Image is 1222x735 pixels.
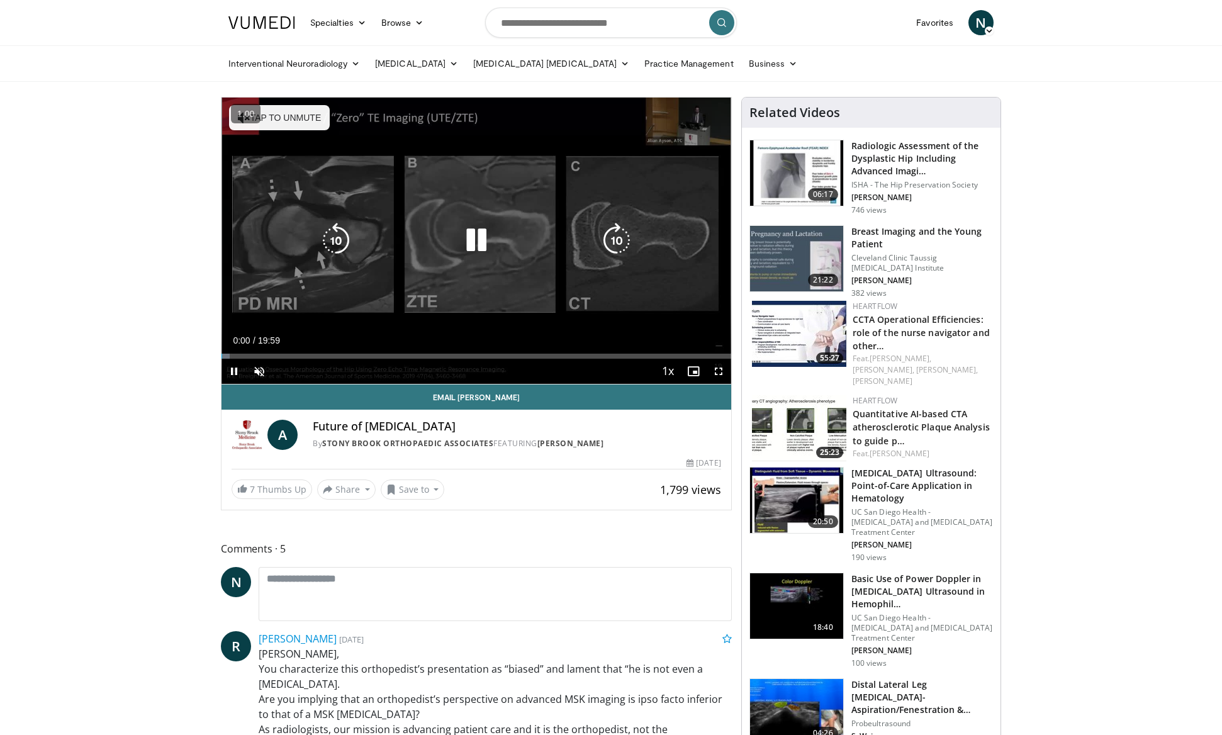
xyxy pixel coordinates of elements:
[687,457,720,469] div: [DATE]
[851,658,887,668] p: 100 views
[750,573,843,639] img: e3d3e7dd-43fc-4f2b-ac37-5fcfd103a2b0.150x105_q85_crop-smart_upscale.jpg
[466,51,637,76] a: [MEDICAL_DATA] [MEDICAL_DATA]
[853,353,990,387] div: Feat.
[851,253,993,273] p: Cleveland Clinic Taussig [MEDICAL_DATA] Institute
[851,540,993,550] p: [PERSON_NAME]
[808,274,838,286] span: 21:22
[851,719,993,729] p: Probeultrasound
[706,359,731,384] button: Fullscreen
[637,51,741,76] a: Practice Management
[259,632,337,646] a: [PERSON_NAME]
[660,482,721,497] span: 1,799 views
[870,353,931,364] a: [PERSON_NAME],
[258,335,280,345] span: 19:59
[221,359,247,384] button: Pause
[808,621,838,634] span: 18:40
[851,276,993,286] p: [PERSON_NAME]
[851,467,993,505] h3: [MEDICAL_DATA] Ultrasound: Point-of-Care Application in Hematology
[752,301,846,367] img: 9d526d79-32af-4af5-827d-587e3dcc2a92.150x105_q85_crop-smart_upscale.jpg
[250,483,255,495] span: 7
[853,408,990,446] a: Quantitative AI-based CTA atherosclerotic Plaque Analysis to guide p…
[853,395,898,406] a: Heartflow
[303,10,374,35] a: Specialties
[851,288,887,298] p: 382 views
[221,541,732,557] span: Comments 5
[221,567,251,597] a: N
[853,364,914,375] a: [PERSON_NAME],
[537,438,604,449] a: [PERSON_NAME]
[749,105,840,120] h4: Related Videos
[853,448,990,459] div: Feat.
[247,359,272,384] button: Unmute
[851,225,993,250] h3: Breast Imaging and the Young Patient
[808,188,838,201] span: 06:17
[816,352,843,364] span: 55:27
[253,335,255,345] span: /
[656,359,681,384] button: Playback Rate
[232,480,312,499] a: 7 Thumbs Up
[916,364,978,375] a: [PERSON_NAME],
[851,140,993,177] h3: Radiologic Assessment of the Dysplastic Hip Including Advanced Imagi…
[233,335,250,345] span: 0:00
[851,553,887,563] p: 190 views
[750,226,843,291] img: b2662c16-e796-4604-bfe6-d94919928f7c.150x105_q85_crop-smart_upscale.jpg
[221,51,367,76] a: Interventional Neuroradiology
[749,573,993,668] a: 18:40 Basic Use of Power Doppler in [MEDICAL_DATA] Ultrasound in Hemophil… UC San Diego Health - ...
[752,395,846,461] a: 25:23
[741,51,805,76] a: Business
[228,16,295,29] img: VuMedi Logo
[221,98,731,384] video-js: Video Player
[221,384,731,410] a: Email [PERSON_NAME]
[749,225,993,298] a: 21:22 Breast Imaging and the Young Patient Cleveland Clinic Taussig [MEDICAL_DATA] Institute [PER...
[752,301,846,367] a: 55:27
[367,51,466,76] a: [MEDICAL_DATA]
[870,448,929,459] a: [PERSON_NAME]
[909,10,961,35] a: Favorites
[851,613,993,643] p: UC San Diego Health - [MEDICAL_DATA] and [MEDICAL_DATA] Treatment Center
[267,420,298,450] a: A
[749,140,993,215] a: 06:17 Radiologic Assessment of the Dysplastic Hip Including Advanced Imagi… ISHA - The Hip Preser...
[322,438,493,449] a: Stony Brook Orthopaedic Associates
[851,193,993,203] p: [PERSON_NAME]
[381,480,445,500] button: Save to
[485,8,737,38] input: Search topics, interventions
[750,468,843,533] img: 5e09f124-d8fa-46c3-b9e8-537a58b6a5cc.150x105_q85_crop-smart_upscale.jpg
[853,301,898,311] a: Heartflow
[853,313,990,352] a: CCTA Operational Efficiencies: role of the nurse navigator and other…
[816,447,843,458] span: 25:23
[750,140,843,206] img: 27973876-dbb2-427b-a643-fa1d9a48670a.150x105_q85_crop-smart_upscale.jpg
[221,354,731,359] div: Progress Bar
[851,180,993,190] p: ISHA - The Hip Preservation Society
[317,480,376,500] button: Share
[232,420,262,450] img: Stony Brook Orthopaedic Associates
[339,634,364,645] small: [DATE]
[221,631,251,661] a: R
[968,10,994,35] a: N
[853,376,912,386] a: [PERSON_NAME]
[374,10,432,35] a: Browse
[681,359,706,384] button: Enable picture-in-picture mode
[851,573,993,610] h3: Basic Use of Power Doppler in [MEDICAL_DATA] Ultrasound in Hemophil…
[313,438,720,449] div: By FEATURING
[851,646,993,656] p: [PERSON_NAME]
[851,205,887,215] p: 746 views
[313,420,720,434] h4: Future of [MEDICAL_DATA]
[851,678,993,716] h3: Distal Lateral Leg [MEDICAL_DATA]-Aspiration/Fenestration & [MEDICAL_DATA] Inje…
[808,515,838,528] span: 20:50
[749,467,993,563] a: 20:50 [MEDICAL_DATA] Ultrasound: Point-of-Care Application in Hematology UC San Diego Health - [M...
[851,507,993,537] p: UC San Diego Health - [MEDICAL_DATA] and [MEDICAL_DATA] Treatment Center
[229,105,330,130] button: Tap to unmute
[752,395,846,461] img: 248d14eb-d434-4f54-bc7d-2124e3d05da6.150x105_q85_crop-smart_upscale.jpg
